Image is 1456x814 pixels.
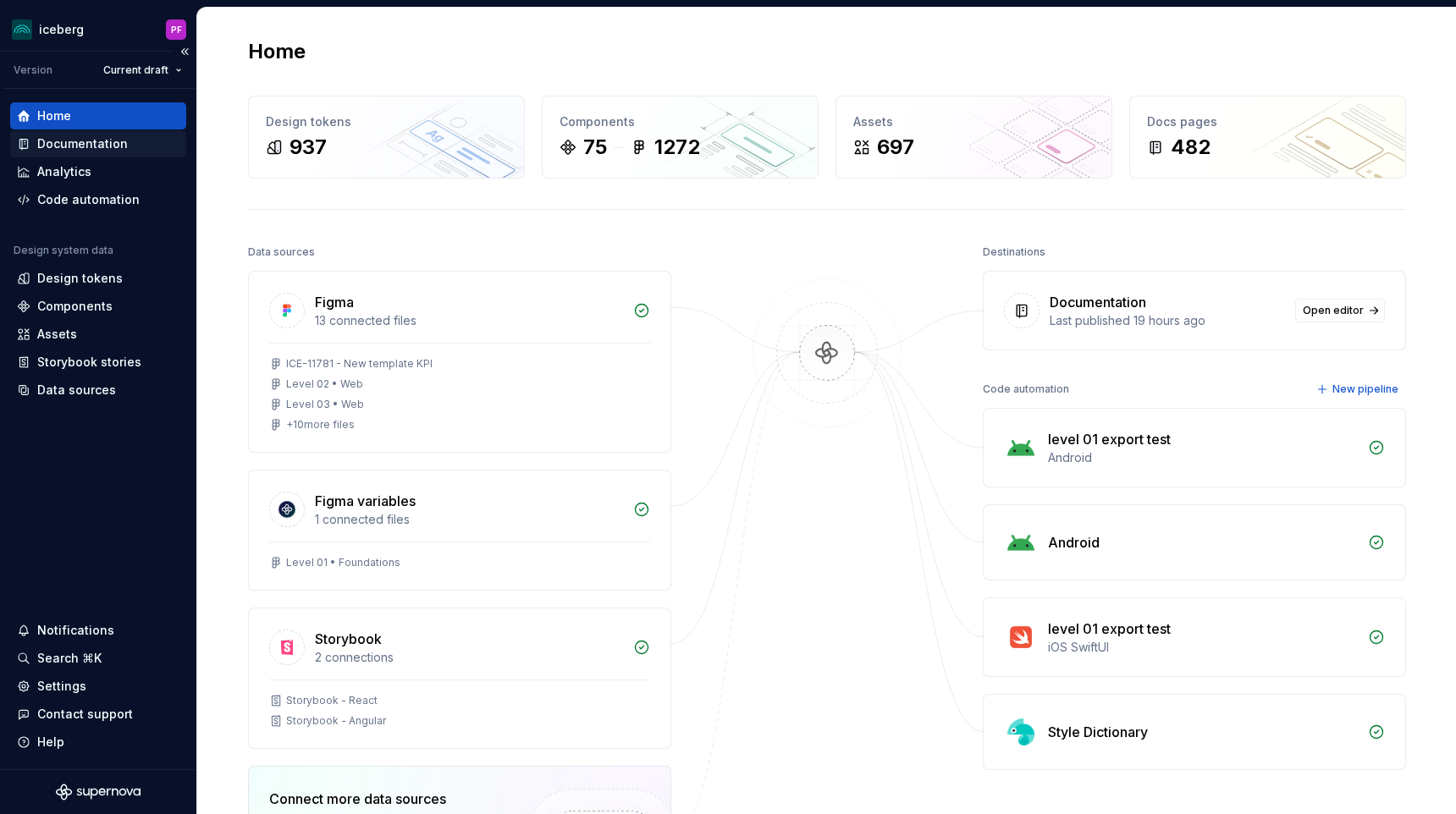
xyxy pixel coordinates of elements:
div: ICE-11781 - New template KPI [286,357,433,371]
button: Help [10,729,186,756]
button: Collapse sidebar [173,40,196,63]
a: Components [10,293,186,320]
div: Storybook - React [286,694,378,707]
div: Data sources [37,382,116,399]
div: Level 02 • Web [286,377,363,391]
div: Destinations [983,240,1045,264]
div: Components [560,113,801,130]
div: Storybook stories [37,354,141,371]
div: 75 [583,134,607,161]
span: Current draft [103,63,168,77]
div: Storybook - Angular [286,714,386,728]
div: 937 [290,134,327,161]
a: Figma variables1 connected filesLevel 01 • Foundations [248,470,671,591]
div: Design system data [14,244,113,257]
a: Figma13 connected filesICE-11781 - New template KPILevel 02 • WebLevel 03 • Web+10more files [248,271,671,453]
svg: Supernova Logo [56,784,141,800]
div: 697 [877,134,914,161]
a: Storybook stories [10,349,186,376]
div: Last published 19 hours ago [1050,312,1285,329]
button: Contact support [10,701,186,728]
div: 13 connected files [315,312,623,329]
div: Notifications [37,622,114,639]
div: Level 01 • Foundations [286,556,400,569]
a: Assets [10,321,186,348]
div: 482 [1171,134,1211,161]
span: Open editor [1303,304,1364,317]
a: Home [10,102,186,129]
a: Docs pages482 [1129,96,1406,179]
div: 1272 [654,134,700,161]
div: Storybook [315,629,382,649]
button: icebergPF [3,11,193,47]
div: 1 connected files [315,511,623,528]
div: Components [37,298,113,315]
div: Code automation [37,191,140,208]
button: New pipeline [1311,377,1406,401]
div: Version [14,63,52,77]
button: Current draft [96,58,190,82]
a: Data sources [10,377,186,404]
div: Documentation [37,135,128,152]
a: Design tokens937 [248,96,525,179]
div: Documentation [1050,292,1146,312]
div: Figma variables [315,491,416,511]
span: New pipeline [1332,382,1398,396]
div: 2 connections [315,649,623,666]
div: Code automation [983,377,1069,401]
a: Storybook2 connectionsStorybook - ReactStorybook - Angular [248,608,671,749]
div: level 01 export test [1048,619,1171,639]
div: Design tokens [37,270,123,287]
a: Open editor [1295,299,1385,322]
img: 418c6d47-6da6-4103-8b13-b5999f8989a1.png [12,19,32,40]
a: Design tokens [10,265,186,292]
div: Settings [37,678,86,695]
a: Code automation [10,186,186,213]
div: Figma [315,292,354,312]
a: Settings [10,673,186,700]
div: PF [171,23,182,36]
div: Analytics [37,163,91,180]
a: Assets697 [836,96,1112,179]
a: Analytics [10,158,186,185]
div: level 01 export test [1048,429,1171,449]
div: Help [37,734,64,751]
div: iOS SwiftUI [1048,639,1358,656]
div: Style Dictionary [1048,722,1148,742]
div: Search ⌘K [37,650,102,667]
div: Android [1048,449,1358,466]
div: Assets [37,326,77,343]
div: Design tokens [266,113,507,130]
a: Components751272 [542,96,819,179]
div: Contact support [37,706,133,723]
div: Assets [853,113,1095,130]
div: + 10 more files [286,418,355,432]
button: Notifications [10,617,186,644]
a: Documentation [10,130,186,157]
h2: Home [248,38,306,65]
button: Search ⌘K [10,645,186,672]
div: Data sources [248,240,315,264]
div: Connect more data sources [269,789,498,809]
div: iceberg [39,21,84,38]
div: Home [37,107,71,124]
div: Level 03 • Web [286,398,364,411]
div: Docs pages [1147,113,1388,130]
div: Android [1048,532,1100,553]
